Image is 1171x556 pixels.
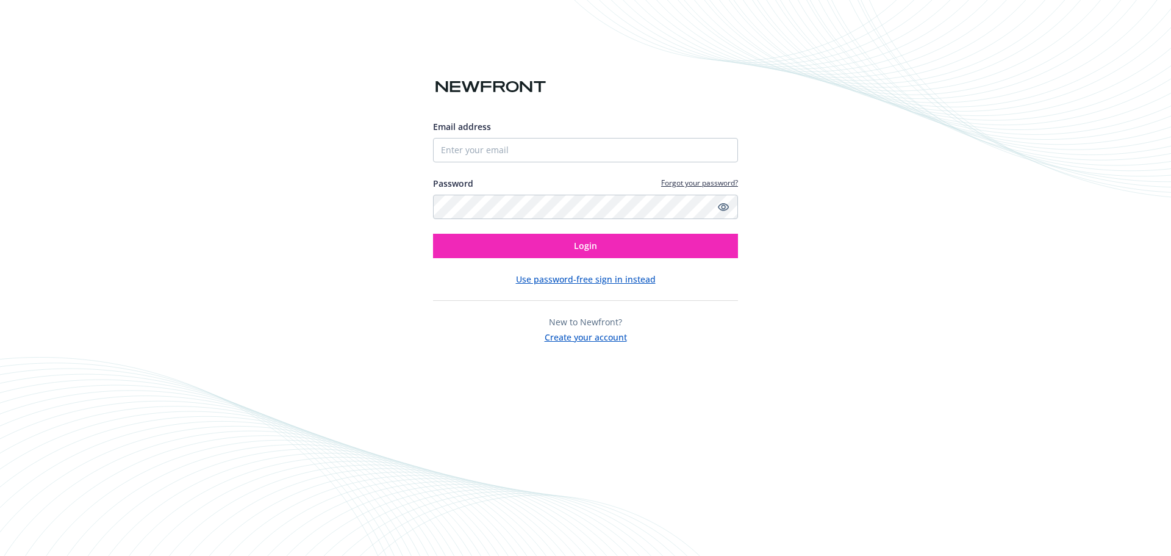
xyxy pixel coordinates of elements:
[574,240,597,251] span: Login
[716,200,731,214] a: Show password
[516,273,656,286] button: Use password-free sign in instead
[433,76,548,98] img: Newfront logo
[545,328,627,344] button: Create your account
[433,138,738,162] input: Enter your email
[433,177,473,190] label: Password
[433,121,491,132] span: Email address
[433,234,738,258] button: Login
[661,178,738,188] a: Forgot your password?
[433,195,738,219] input: Enter your password
[549,316,622,328] span: New to Newfront?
